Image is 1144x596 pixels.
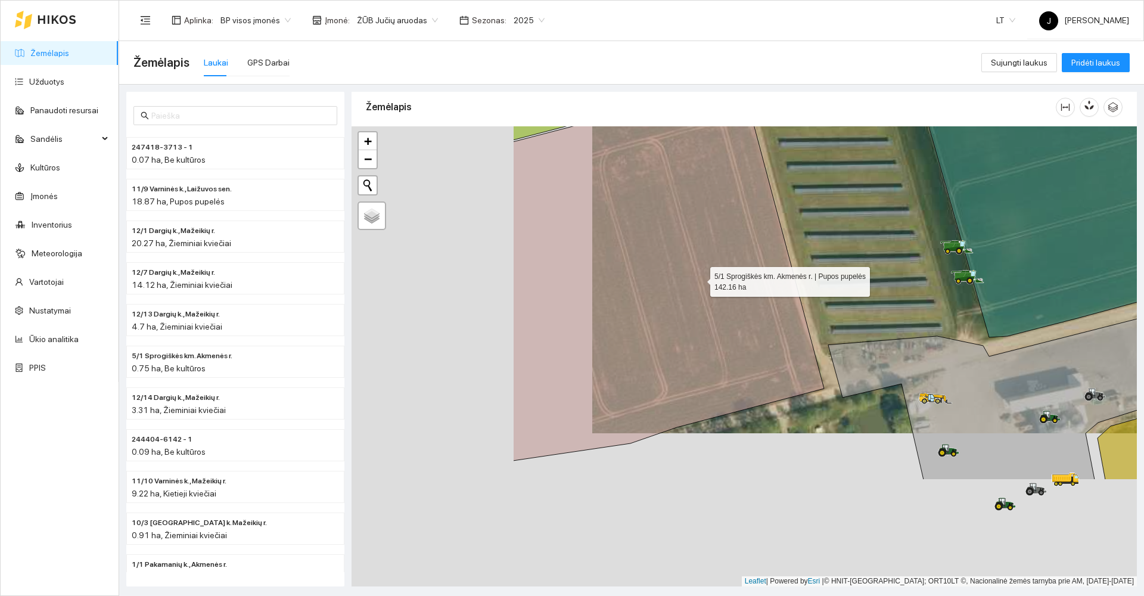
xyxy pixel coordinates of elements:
[204,56,228,69] div: Laukai
[29,277,64,287] a: Vartotojai
[172,15,181,25] span: layout
[30,48,69,58] a: Žemėlapis
[132,322,222,331] span: 4.7 ha, Žieminiai kviečiai
[132,364,206,373] span: 0.75 ha, Be kultūros
[325,14,350,27] span: Įmonė :
[30,191,58,201] a: Įmonės
[132,197,225,206] span: 18.87 ha, Pupos pupelės
[366,90,1056,124] div: Žemėlapis
[132,267,215,278] span: 12/7 Dargių k., Mažeikių r.
[140,15,151,26] span: menu-fold
[359,176,377,194] button: Initiate a new search
[29,77,64,86] a: Užduotys
[742,576,1137,586] div: | Powered by © HNIT-[GEOGRAPHIC_DATA]; ORT10LT ©, Nacionalinė žemės tarnyba prie AM, [DATE]-[DATE]
[514,11,545,29] span: 2025
[459,15,469,25] span: calendar
[745,577,766,585] a: Leaflet
[312,15,322,25] span: shop
[132,405,226,415] span: 3.31 ha, Žieminiai kviečiai
[808,577,820,585] a: Esri
[981,53,1057,72] button: Sujungti laukus
[364,151,372,166] span: −
[1062,53,1130,72] button: Pridėti laukus
[132,392,220,403] span: 12/14 Dargių k., Mažeikių r.
[132,225,215,237] span: 12/1 Dargių k., Mažeikių r.
[1047,11,1051,30] span: J
[151,109,330,122] input: Paieška
[357,11,438,29] span: ŽŪB Jučių aruodas
[132,309,220,320] span: 12/13 Dargių k., Mažeikių r.
[991,56,1047,69] span: Sujungti laukus
[981,58,1057,67] a: Sujungti laukus
[29,306,71,315] a: Nustatymai
[247,56,290,69] div: GPS Darbai
[132,447,206,457] span: 0.09 ha, Be kultūros
[364,134,372,148] span: +
[30,127,98,151] span: Sandėlis
[359,203,385,229] a: Layers
[133,53,189,72] span: Žemėlapis
[132,184,232,195] span: 11/9 Varninės k., Laižuvos sen.
[1062,58,1130,67] a: Pridėti laukus
[133,8,157,32] button: menu-fold
[1071,56,1120,69] span: Pridėti laukus
[141,111,149,120] span: search
[132,238,231,248] span: 20.27 ha, Žieminiai kviečiai
[132,350,232,362] span: 5/1 Sprogiškės km. Akmenės r.
[1056,98,1075,117] button: column-width
[30,163,60,172] a: Kultūros
[132,434,192,445] span: 244404-6142 - 1
[220,11,291,29] span: BP visos įmonės
[1039,15,1129,25] span: [PERSON_NAME]
[132,517,267,529] span: 10/3 Kalniškių k. Mažeikių r.
[184,14,213,27] span: Aplinka :
[32,220,72,229] a: Inventorius
[32,249,82,258] a: Meteorologija
[132,559,227,570] span: 1/1 Pakamanių k., Akmenės r.
[132,280,232,290] span: 14.12 ha, Žieminiai kviečiai
[132,530,227,540] span: 0.91 ha, Žieminiai kviečiai
[359,132,377,150] a: Zoom in
[132,142,193,153] span: 247418-3713 - 1
[1056,103,1074,112] span: column-width
[472,14,506,27] span: Sezonas :
[132,489,216,498] span: 9.22 ha, Kietieji kviečiai
[29,334,79,344] a: Ūkio analitika
[30,105,98,115] a: Panaudoti resursai
[822,577,824,585] span: |
[132,155,206,164] span: 0.07 ha, Be kultūros
[132,476,226,487] span: 11/10 Varninės k., Mažeikių r.
[29,363,46,372] a: PPIS
[996,11,1015,29] span: LT
[359,150,377,168] a: Zoom out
